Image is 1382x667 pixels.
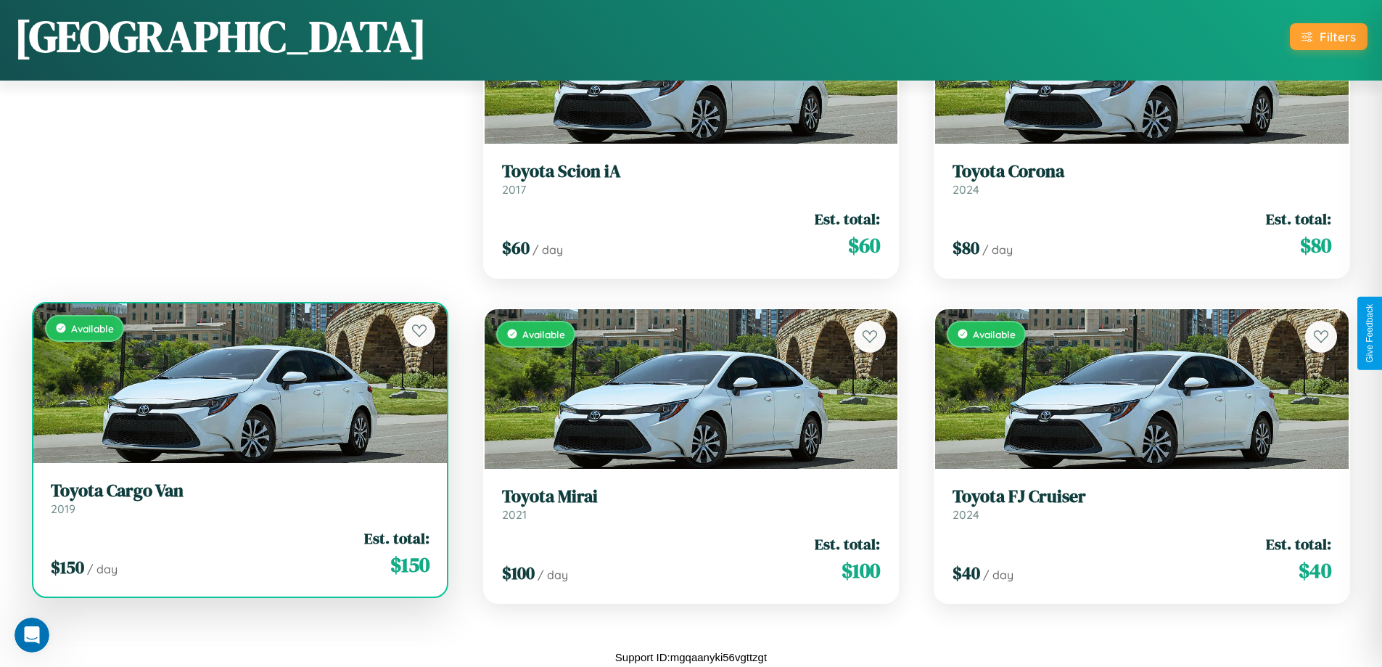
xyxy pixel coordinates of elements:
span: $ 80 [953,236,979,260]
span: $ 150 [390,550,429,579]
span: / day [532,242,563,257]
span: / day [538,568,568,582]
span: $ 60 [848,231,880,260]
h3: Toyota Mirai [502,486,881,507]
h3: Toyota Cargo Van [51,480,429,502]
span: $ 150 [51,555,84,579]
span: / day [982,242,1013,257]
span: Available [973,328,1016,340]
span: 2021 [502,507,527,522]
span: $ 100 [502,561,535,585]
h1: [GEOGRAPHIC_DATA] [15,7,427,66]
p: Support ID: mgqaanyki56vgttzgt [615,647,767,667]
h3: Toyota Scion iA [502,161,881,182]
span: $ 60 [502,236,530,260]
span: Est. total: [1266,208,1331,229]
a: Toyota Corona2024 [953,161,1331,197]
span: 2017 [502,182,526,197]
a: Toyota Mirai2021 [502,486,881,522]
button: Filters [1290,23,1367,50]
span: 2024 [953,182,979,197]
span: 2024 [953,507,979,522]
span: Est. total: [364,528,429,549]
span: $ 80 [1300,231,1331,260]
span: / day [87,562,118,576]
span: $ 40 [953,561,980,585]
div: Filters [1320,29,1356,44]
span: $ 40 [1299,556,1331,585]
iframe: Intercom live chat [15,618,49,652]
span: Available [522,328,565,340]
div: Give Feedback [1365,304,1375,363]
a: Toyota Cargo Van2019 [51,480,429,516]
span: $ 100 [842,556,880,585]
span: Est. total: [815,208,880,229]
h3: Toyota Corona [953,161,1331,182]
span: Est. total: [815,533,880,555]
span: Available [71,322,114,335]
a: Toyota FJ Cruiser2024 [953,486,1331,522]
a: Toyota Scion iA2017 [502,161,881,197]
span: / day [983,568,1013,582]
span: Est. total: [1266,533,1331,555]
h3: Toyota FJ Cruiser [953,486,1331,507]
span: 2019 [51,502,75,516]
